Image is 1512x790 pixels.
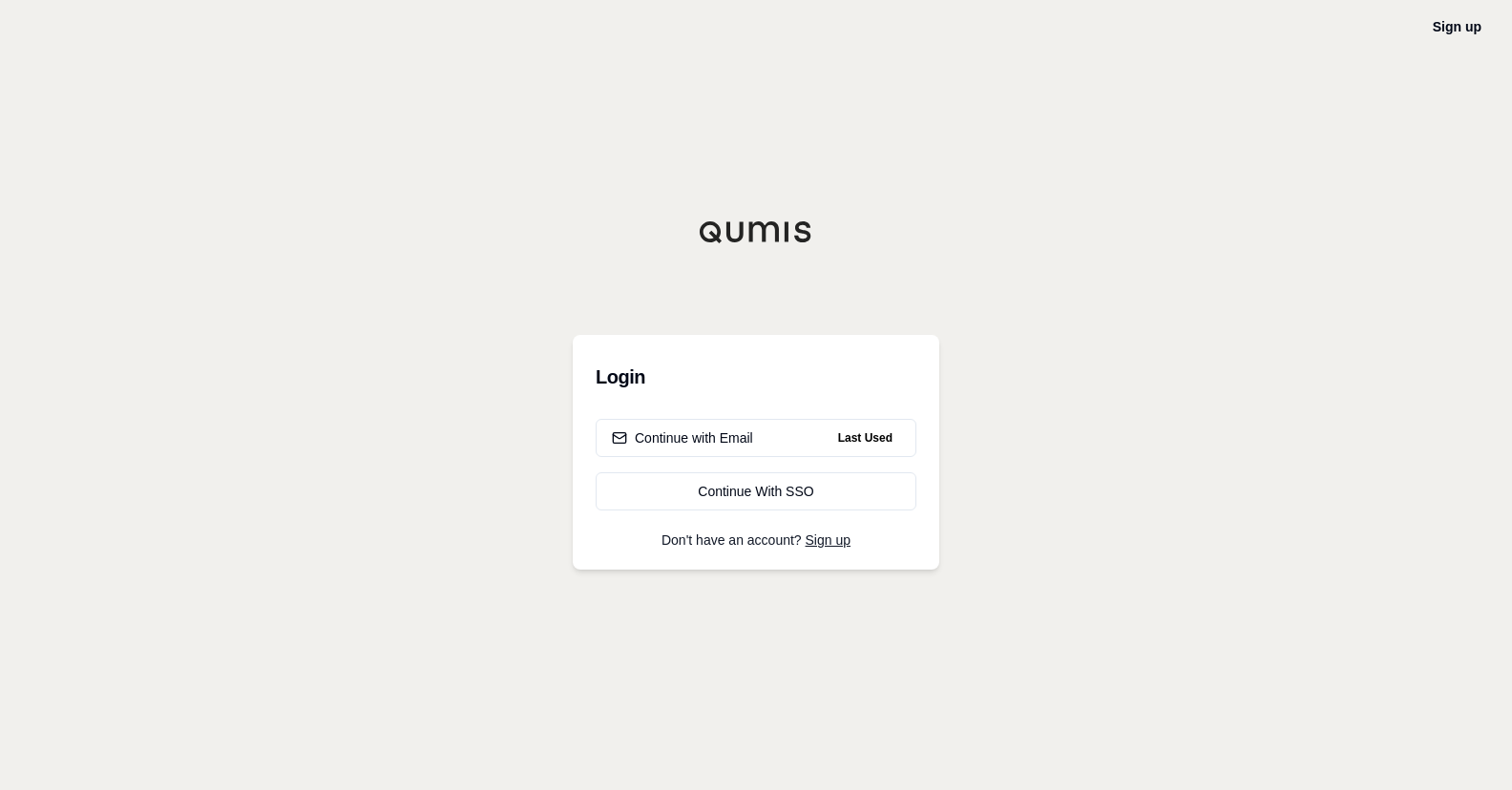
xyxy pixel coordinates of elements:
h3: Login [596,358,916,396]
div: Continue with Email [612,428,753,447]
img: Qumis [699,220,813,243]
p: Don't have an account? [596,533,916,547]
a: Continue With SSO [596,472,916,510]
a: Sign up [1433,19,1481,34]
button: Continue with EmailLast Used [596,419,916,457]
span: Last Used [830,426,900,449]
a: Sign up [806,532,850,548]
div: Continue With SSO [612,482,900,501]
